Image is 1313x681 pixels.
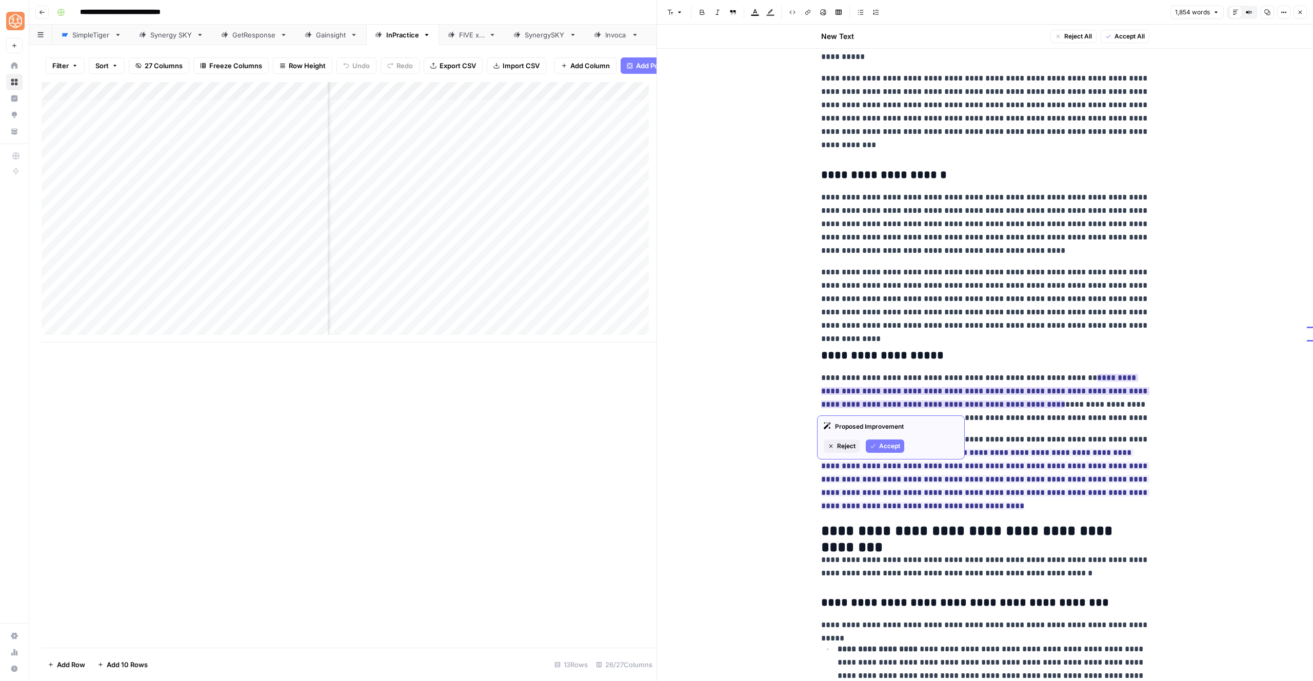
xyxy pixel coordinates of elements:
span: Row Height [289,61,326,71]
span: Import CSV [503,61,540,71]
span: Redo [396,61,413,71]
span: Add Column [570,61,610,71]
a: Usage [6,644,23,660]
button: Reject [824,439,860,453]
button: Add Row [42,656,91,673]
a: SynergySKY [505,25,585,45]
a: Home [6,57,23,74]
div: 13 Rows [550,656,592,673]
a: Browse [6,74,23,90]
a: SimpleTiger [52,25,130,45]
button: Import CSV [487,57,546,74]
button: Help + Support [6,660,23,677]
span: Accept [879,442,900,451]
a: Settings [6,628,23,644]
h2: New Text [821,31,854,42]
button: Freeze Columns [193,57,269,74]
button: Accept [866,439,904,453]
span: Add 10 Rows [107,659,148,670]
a: InPractice [366,25,439,45]
button: Filter [46,57,85,74]
button: Add 10 Rows [91,656,154,673]
a: GetResponse [212,25,296,45]
span: 27 Columns [145,61,183,71]
span: 1,854 words [1175,8,1210,17]
button: Add Power Agent [621,57,698,74]
div: InPractice [386,30,419,40]
span: Undo [352,61,370,71]
a: Invoca [585,25,647,45]
span: Reject [837,442,856,451]
button: Row Height [273,57,332,74]
div: Invoca [605,30,627,40]
button: Reject All [1050,30,1097,43]
a: EmpowerEMR [647,25,732,45]
div: FIVE x 5 [459,30,485,40]
button: Undo [336,57,376,74]
span: Reject All [1064,32,1092,41]
span: Sort [95,61,109,71]
button: Accept All [1101,30,1149,43]
span: Add Power Agent [636,61,692,71]
a: Opportunities [6,107,23,123]
div: SynergySKY [525,30,565,40]
button: 27 Columns [129,57,189,74]
div: Gainsight [316,30,346,40]
span: Accept All [1115,32,1145,41]
img: SimpleTiger Logo [6,12,25,30]
button: Redo [381,57,420,74]
span: Filter [52,61,69,71]
button: Add Column [554,57,616,74]
div: Synergy SKY [150,30,192,40]
a: Synergy SKY [130,25,212,45]
button: Sort [89,57,125,74]
span: Freeze Columns [209,61,262,71]
button: 1,854 words [1170,6,1224,19]
span: Add Row [57,659,85,670]
div: GetResponse [232,30,276,40]
span: Export CSV [440,61,476,71]
a: Your Data [6,123,23,139]
a: FIVE x 5 [439,25,505,45]
a: Insights [6,90,23,107]
a: Gainsight [296,25,366,45]
div: Proposed Improvement [824,422,958,431]
div: SimpleTiger [72,30,110,40]
button: Export CSV [424,57,483,74]
div: 26/27 Columns [592,656,656,673]
button: Workspace: SimpleTiger [6,8,23,34]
